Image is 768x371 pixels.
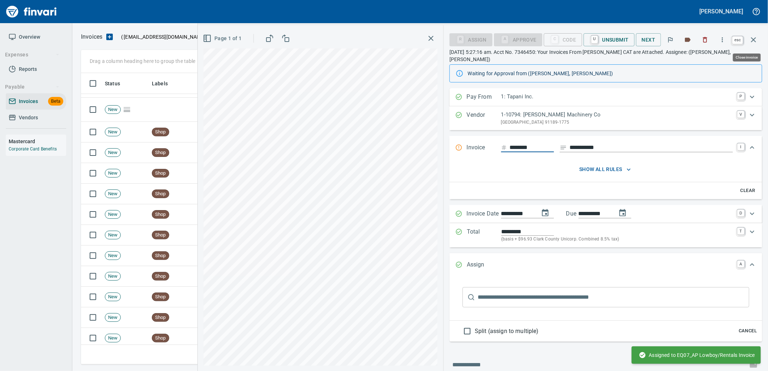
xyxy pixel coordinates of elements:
[501,236,733,243] p: (basis + $96.93 Clark County Unicorp. Combined 8.5% tax)
[737,111,744,118] a: V
[194,246,234,266] td: [DATE]
[4,3,59,20] img: Finvari
[736,325,759,337] button: Cancel
[117,33,208,40] p: ( )
[614,204,631,222] button: change due date
[6,93,66,110] a: InvoicesBeta
[152,232,169,239] span: Shop
[589,34,629,46] span: Unsubmit
[470,165,741,174] span: show all rules
[584,33,635,46] button: UUnsubmit
[105,191,120,197] span: New
[105,129,120,136] span: New
[152,314,169,321] span: Shop
[537,204,554,222] button: change date
[105,294,120,300] span: New
[501,119,733,126] p: [GEOGRAPHIC_DATA] 91189-1775
[152,273,169,280] span: Shop
[6,29,66,45] a: Overview
[467,260,501,270] p: Assign
[738,187,758,195] span: Clear
[152,211,169,218] span: Shop
[194,307,234,328] td: [DATE]
[2,48,63,61] button: Expenses
[9,146,57,152] a: Corporate Card Benefits
[449,253,762,277] div: Expand
[449,136,762,160] div: Expand
[467,111,501,126] p: Vendor
[81,33,102,41] p: Invoices
[194,98,234,122] td: [DATE]
[737,143,744,150] a: I
[544,36,582,42] div: Code
[566,209,601,218] p: Due
[102,33,117,41] button: Upload an Invoice
[680,32,696,48] button: Labels
[48,97,63,106] span: Beta
[19,113,38,122] span: Vendors
[5,50,60,59] span: Expenses
[105,314,120,321] span: New
[2,80,63,94] button: Payable
[105,79,120,88] span: Status
[105,106,120,113] span: New
[204,34,242,43] span: Page 1 of 1
[105,149,120,156] span: New
[121,106,133,112] span: Pages Split
[194,287,234,307] td: [DATE]
[475,327,539,336] span: Split (assign to multiple)
[591,35,598,43] a: U
[105,79,129,88] span: Status
[152,294,169,300] span: Shop
[152,335,169,342] span: Shop
[194,163,234,184] td: [DATE]
[449,48,762,63] p: [DATE] 5:27:16 am. Acct No. 7346450: Your Invoices From [PERSON_NAME] CAT are Attached. Assignee:...
[737,93,744,100] a: P
[194,142,234,163] td: [DATE]
[152,149,169,156] span: Shop
[737,209,744,217] a: D
[501,143,507,152] svg: Invoice number
[152,170,169,177] span: Shop
[501,111,733,119] p: 1-10794: [PERSON_NAME] Machinery Co
[105,335,120,342] span: New
[90,57,196,65] p: Drag a column heading here to group the table
[152,252,169,259] span: Shop
[467,143,501,153] p: Invoice
[737,227,744,235] a: T
[19,65,37,74] span: Reports
[197,79,228,88] span: Received
[81,33,102,41] nav: breadcrumb
[700,8,743,15] h5: [PERSON_NAME]
[636,33,661,47] button: Next
[105,273,120,280] span: New
[662,32,678,48] button: Flag
[449,223,762,247] div: Expand
[467,209,501,219] p: Invoice Date
[467,163,743,176] button: show all rules
[123,33,206,40] span: [EMAIL_ADDRESS][DOMAIN_NAME]
[19,33,40,42] span: Overview
[501,93,733,101] p: 1: Tapani Inc.
[152,79,177,88] span: Labels
[194,225,234,246] td: [DATE]
[105,252,120,259] span: New
[201,32,244,45] button: Page 1 of 1
[152,191,169,197] span: Shop
[737,260,744,268] a: A
[152,79,168,88] span: Labels
[467,93,501,102] p: Pay From
[6,110,66,126] a: Vendors
[736,185,759,196] button: Clear
[449,106,762,130] div: Expand
[105,211,120,218] span: New
[467,227,501,243] p: Total
[152,129,169,136] span: Shop
[105,232,120,239] span: New
[194,122,234,142] td: [DATE]
[449,160,762,199] div: Expand
[194,266,234,287] td: [DATE]
[5,82,60,91] span: Payable
[9,137,66,145] h6: Mastercard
